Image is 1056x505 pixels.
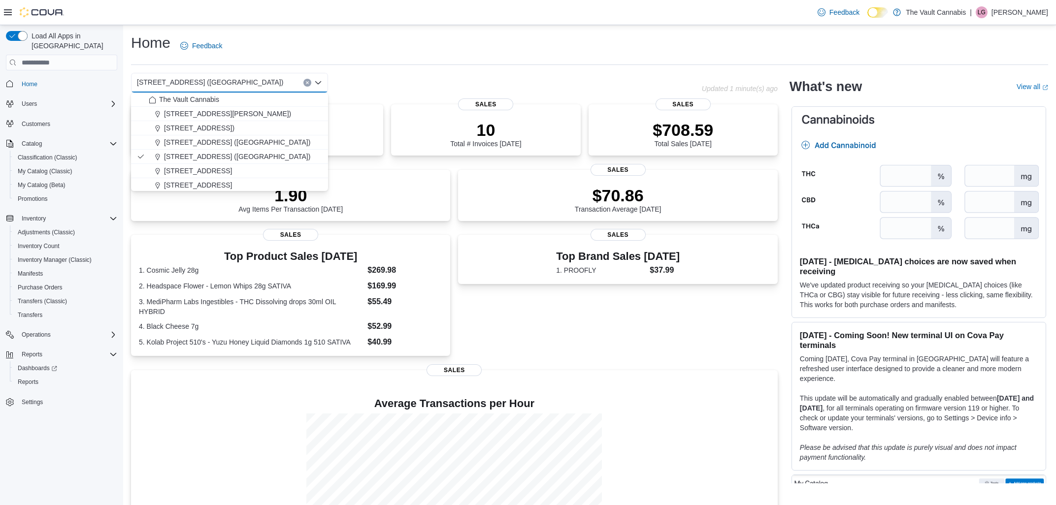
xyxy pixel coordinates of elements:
span: Inventory Count [14,240,117,252]
span: Home [22,80,37,88]
a: Reports [14,376,42,388]
dt: 4. Black Cheese 7g [139,321,363,331]
button: Inventory Count [10,239,121,253]
span: Adjustments (Classic) [18,228,75,236]
span: [STREET_ADDRESS] ([GEOGRAPHIC_DATA]) [164,152,310,161]
span: Feedback [192,41,222,51]
em: Please be advised that this update is purely visual and does not impact payment functionality. [800,443,1017,461]
button: Operations [18,329,55,341]
a: Customers [18,118,54,130]
a: Feedback [176,36,226,56]
span: [STREET_ADDRESS] [164,166,232,176]
span: Classification (Classic) [18,154,77,161]
span: Inventory Manager (Classic) [18,256,92,264]
dd: $169.99 [367,280,442,292]
span: Transfers [18,311,42,319]
span: Dashboards [18,364,57,372]
button: Adjustments (Classic) [10,225,121,239]
span: [STREET_ADDRESS]) [164,123,234,133]
a: Transfers (Classic) [14,295,71,307]
span: Customers [18,118,117,130]
dt: 1. Cosmic Jelly 28g [139,265,363,275]
button: Catalog [2,137,121,151]
dd: $55.49 [367,296,442,308]
span: Load All Apps in [GEOGRAPHIC_DATA] [28,31,117,51]
span: Sales [427,364,482,376]
span: Customers [22,120,50,128]
span: Users [18,98,117,110]
span: Sales [591,229,646,241]
a: My Catalog (Classic) [14,165,76,177]
dd: $40.99 [367,336,442,348]
span: Transfers [14,309,117,321]
button: [STREET_ADDRESS] [131,164,328,178]
span: My Catalog (Classic) [18,167,72,175]
div: Total Sales [DATE] [653,120,713,148]
span: Promotions [14,193,117,205]
span: Transfers (Classic) [14,295,117,307]
a: Classification (Classic) [14,152,81,163]
div: Lucas Garofalo [976,6,988,18]
a: Transfers [14,309,46,321]
dt: 5. Kolab Project 510's - Yuzu Honey Liquid Diamonds 1g 510 SATIVA [139,337,363,347]
svg: External link [1042,85,1048,91]
button: Settings [2,395,121,409]
span: Transfers (Classic) [18,297,67,305]
span: Users [22,100,37,108]
dd: $52.99 [367,320,442,332]
a: View allExternal link [1017,83,1048,91]
p: Updated 1 minute(s) ago [702,85,778,93]
button: Transfers (Classic) [10,294,121,308]
button: Manifests [10,267,121,281]
button: Users [2,97,121,111]
span: [STREET_ADDRESS] ([GEOGRAPHIC_DATA]) [137,76,283,88]
a: Manifests [14,268,47,280]
button: Transfers [10,308,121,322]
img: Cova [20,7,64,17]
input: Dark Mode [867,7,888,18]
span: [STREET_ADDRESS] ([GEOGRAPHIC_DATA]) [164,137,310,147]
button: Inventory Manager (Classic) [10,253,121,267]
span: Sales [458,98,513,110]
button: Inventory [2,212,121,225]
p: | [970,6,972,18]
a: Inventory Count [14,240,64,252]
span: [STREET_ADDRESS] [164,180,232,190]
a: Adjustments (Classic) [14,226,79,238]
p: 1.90 [238,186,343,205]
p: $70.86 [575,186,661,205]
a: Dashboards [10,361,121,375]
p: 10 [450,120,521,140]
button: Inventory [18,213,50,224]
span: Reports [22,350,42,358]
span: The Vault Cannabis [159,95,219,104]
p: [PERSON_NAME] [991,6,1048,18]
span: [STREET_ADDRESS][PERSON_NAME]) [164,109,291,119]
button: Reports [18,348,46,360]
dt: 1. PROOFLY [556,265,646,275]
a: Dashboards [14,362,61,374]
dd: $269.98 [367,264,442,276]
p: The Vault Cannabis [906,6,966,18]
span: Reports [18,348,117,360]
span: My Catalog (Beta) [18,181,66,189]
span: My Catalog (Beta) [14,179,117,191]
h3: [DATE] - [MEDICAL_DATA] choices are now saved when receiving [800,256,1038,276]
span: Manifests [14,268,117,280]
button: Home [2,76,121,91]
button: [STREET_ADDRESS] ([GEOGRAPHIC_DATA]) [131,135,328,150]
button: [STREET_ADDRESS][PERSON_NAME]) [131,107,328,121]
a: Inventory Manager (Classic) [14,254,96,266]
span: Inventory Count [18,242,60,250]
dd: $37.99 [650,264,680,276]
button: Reports [10,375,121,389]
span: Adjustments (Classic) [14,226,117,238]
a: Purchase Orders [14,282,66,293]
h3: Top Product Sales [DATE] [139,251,442,262]
span: Catalog [22,140,42,148]
span: LG [978,6,986,18]
div: Transaction Average [DATE] [575,186,661,213]
p: We've updated product receiving so your [MEDICAL_DATA] choices (like THCa or CBG) stay visible fo... [800,280,1038,310]
dt: 2. Headspace Flower - Lemon Whips 28g SATIVA [139,281,363,291]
